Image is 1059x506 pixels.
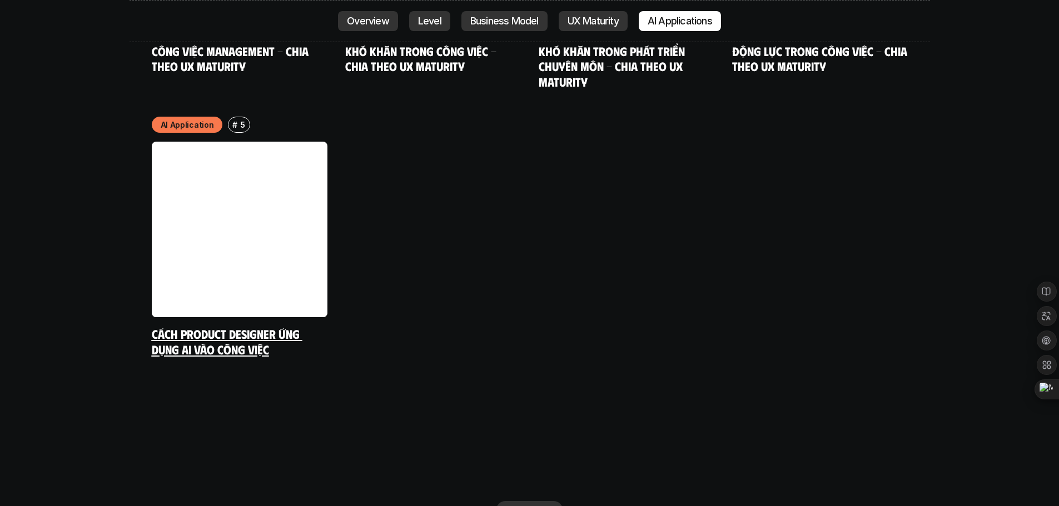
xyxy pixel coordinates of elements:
p: 5 [240,119,245,131]
a: Overview [338,11,398,31]
a: Khó khăn trong phát triển chuyên môn - Chia theo UX Maturity [539,43,688,89]
p: AI Application [161,119,214,131]
a: Cách Product Designer ứng dụng AI vào công việc [152,326,302,357]
a: Động lực trong công việc - Chia theo UX Maturity [732,43,910,74]
h6: # [232,121,237,129]
a: Công việc Management - Chia theo UX maturity [152,43,311,74]
a: Khó khăn trong công việc - Chia theo UX Maturity [345,43,499,74]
